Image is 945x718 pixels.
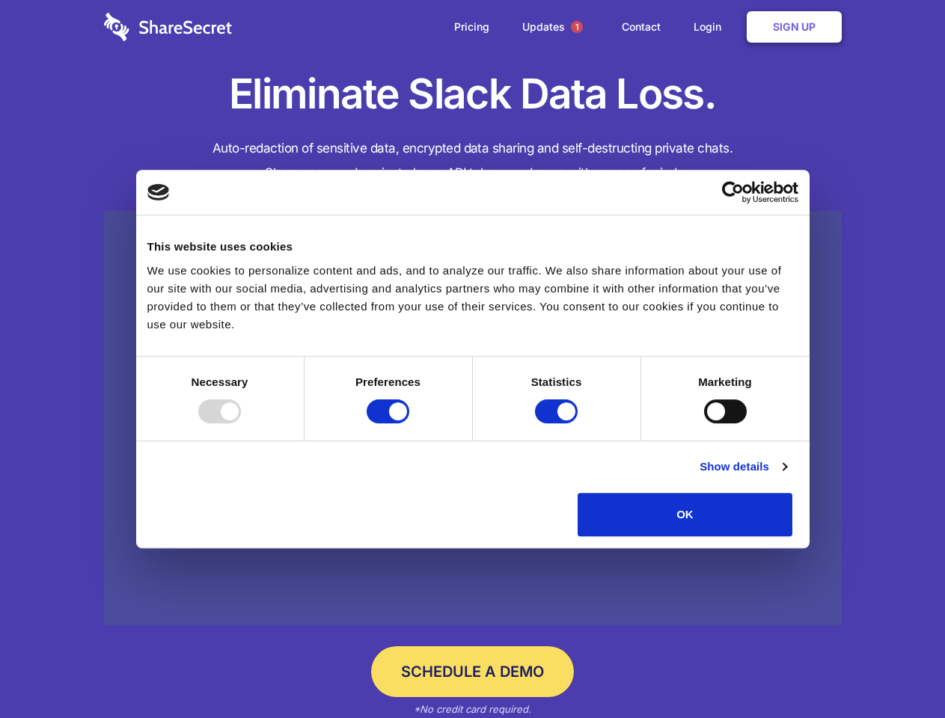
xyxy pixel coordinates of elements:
span: 1 [571,21,583,33]
img: logo-wordmark-white-trans-d4663122ce5f474addd5e946df7df03e33cb6a1c49d2221995e7729f52c070b2.svg [104,13,232,41]
a: Wistia video thumbnail [104,211,842,626]
em: *No credit card required. [414,703,531,715]
button: OK [578,493,792,536]
a: Schedule a Demo [371,646,574,697]
h1: Eliminate Slack Data Loss. [104,67,842,121]
div: This website uses cookies [147,238,798,256]
a: Login [679,4,744,50]
strong: Marketing [698,375,752,388]
div: We use cookies to personalize content and ads, and to analyze our traffic. We also share informat... [147,262,798,334]
strong: Necessary [192,375,248,388]
a: Usercentrics Cookiebot - opens in a new window [667,181,798,203]
a: Contact [607,4,676,50]
strong: Statistics [531,375,582,388]
a: Show details [700,458,786,476]
a: Pricing [439,4,504,50]
img: logo [147,184,170,200]
a: Sign Up [747,11,842,43]
h4: Auto-redaction of sensitive data, encrypted data sharing and self-destructing private chats. Shar... [104,136,842,185]
strong: Preferences [355,375,420,388]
